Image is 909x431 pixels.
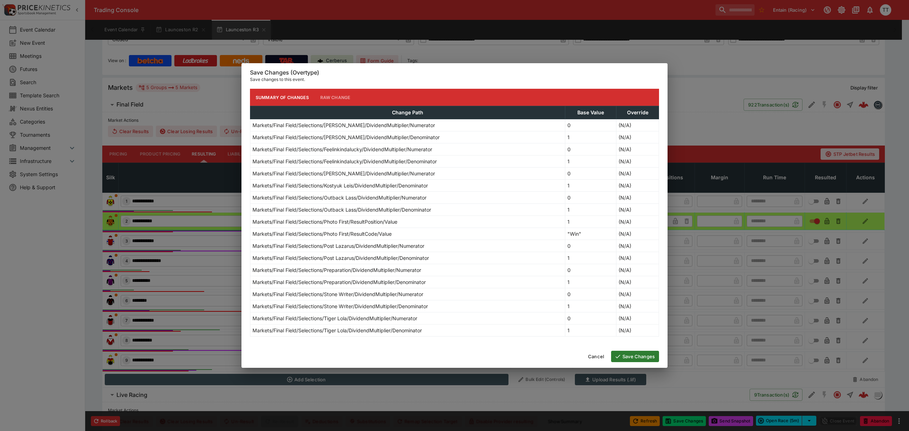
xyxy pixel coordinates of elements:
[616,143,659,156] td: (N/A)
[565,156,616,168] td: 1
[250,76,659,83] p: Save changes to this event.
[616,216,659,228] td: (N/A)
[616,131,659,143] td: (N/A)
[565,168,616,180] td: 0
[252,230,392,238] p: Markets/Final Field/Selections/Photo First/ResultCode/Value
[584,351,608,362] button: Cancel
[252,218,397,225] p: Markets/Final Field/Selections/Photo First/ResultPosition/Value
[565,106,616,119] th: Base Value
[565,192,616,204] td: 0
[616,300,659,312] td: (N/A)
[252,302,428,310] p: Markets/Final Field/Selections/Stone Writer/DividendMultiplier/Denominator
[315,89,356,106] button: Raw Change
[565,180,616,192] td: 1
[616,252,659,264] td: (N/A)
[250,106,565,119] th: Change Path
[252,146,432,153] p: Markets/Final Field/Selections/Feelinkindalucky/DividendMultiplier/Numerator
[252,194,426,201] p: Markets/Final Field/Selections/Outback Lass/DividendMultiplier/Numerator
[616,240,659,252] td: (N/A)
[565,119,616,131] td: 0
[616,204,659,216] td: (N/A)
[252,315,417,322] p: Markets/Final Field/Selections/Tiger Lola/DividendMultiplier/Numerator
[250,69,659,76] h6: Save Changes (Overtype)
[565,324,616,337] td: 1
[252,278,426,286] p: Markets/Final Field/Selections/Preparation/DividendMultiplier/Denominator
[565,288,616,300] td: 0
[565,131,616,143] td: 1
[616,264,659,276] td: (N/A)
[252,327,422,334] p: Markets/Final Field/Selections/Tiger Lola/DividendMultiplier/Denominator
[252,133,440,141] p: Markets/Final Field/Selections/[PERSON_NAME]/DividendMultiplier/Denominator
[565,252,616,264] td: 1
[616,106,659,119] th: Override
[616,288,659,300] td: (N/A)
[250,89,315,106] button: Summary of Changes
[616,276,659,288] td: (N/A)
[252,182,428,189] p: Markets/Final Field/Selections/Kostyuk Leis/DividendMultiplier/Denominator
[252,121,435,129] p: Markets/Final Field/Selections/[PERSON_NAME]/DividendMultiplier/Numerator
[565,228,616,240] td: "Win"
[565,276,616,288] td: 1
[616,156,659,168] td: (N/A)
[616,192,659,204] td: (N/A)
[252,290,423,298] p: Markets/Final Field/Selections/Stone Writer/DividendMultiplier/Numerator
[565,240,616,252] td: 0
[616,312,659,324] td: (N/A)
[565,300,616,312] td: 1
[252,158,437,165] p: Markets/Final Field/Selections/Feelinkindalucky/DividendMultiplier/Denominator
[252,206,431,213] p: Markets/Final Field/Selections/Outback Lass/DividendMultiplier/Denominator
[252,266,421,274] p: Markets/Final Field/Selections/Preparation/DividendMultiplier/Numerator
[252,170,435,177] p: Markets/Final Field/Selections/[PERSON_NAME]/DividendMultiplier/Numerator
[565,264,616,276] td: 0
[616,180,659,192] td: (N/A)
[252,254,429,262] p: Markets/Final Field/Selections/Post Lazarus/DividendMultiplier/Denominator
[616,168,659,180] td: (N/A)
[611,351,659,362] button: Save Changes
[565,312,616,324] td: 0
[616,228,659,240] td: (N/A)
[565,216,616,228] td: 1
[616,119,659,131] td: (N/A)
[565,143,616,156] td: 0
[565,204,616,216] td: 1
[252,242,424,250] p: Markets/Final Field/Selections/Post Lazarus/DividendMultiplier/Numerator
[616,324,659,337] td: (N/A)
